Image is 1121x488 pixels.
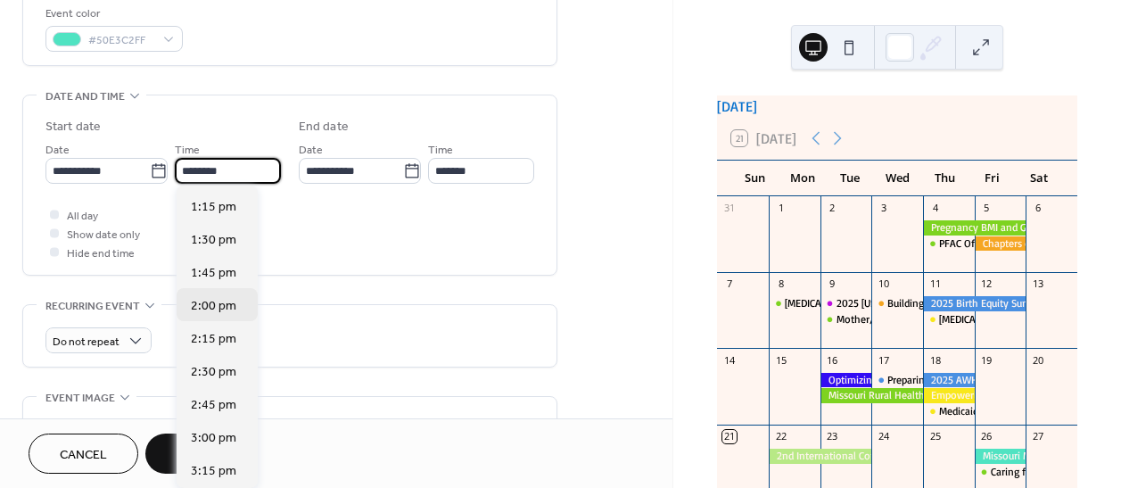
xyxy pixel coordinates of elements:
[774,430,787,443] div: 22
[980,430,993,443] div: 26
[877,202,890,215] div: 3
[1031,202,1044,215] div: 6
[826,430,839,443] div: 23
[975,449,1026,464] div: Missouri Maternal Health Action Network 3rd Annual Summit
[928,202,942,215] div: 4
[923,296,1026,311] div: 2025 Birth Equity Summit
[731,161,779,196] div: Sun
[774,353,787,367] div: 15
[826,202,839,215] div: 2
[820,312,872,327] div: Mother/Baby Dyad (SUD Cohort 2) and PMHC Monthly Project Call
[191,363,236,382] span: 2:30 pm
[175,141,200,160] span: Time
[191,231,236,250] span: 1:30 pm
[45,4,179,23] div: Event color
[45,118,101,136] div: Start date
[975,465,1026,480] div: Caring for Patients Experiencing Stillbirth
[887,373,1060,388] div: Preparing for Respiratory Virus Season
[820,388,923,403] div: Missouri Rural Health Conference
[975,236,1026,252] div: Chapters of Care: A Home Visiting Journey Summit by Generate Health
[191,198,236,217] span: 1:15 pm
[191,297,236,316] span: 2:00 pm
[779,161,826,196] div: Mon
[191,429,236,448] span: 3:00 pm
[820,373,872,388] div: Optimizing Benefits for Maternal and Infant Health
[299,141,323,160] span: Date
[67,207,98,226] span: All day
[980,202,993,215] div: 5
[871,296,923,311] div: Building Healthy Communities ECHO: Mobile Integrated Healthcare
[769,296,820,311] div: Hypertension ECHO
[877,277,890,291] div: 10
[1031,430,1044,443] div: 27
[1016,161,1063,196] div: Sat
[928,277,942,291] div: 11
[969,161,1016,196] div: Fri
[145,434,237,474] button: Save
[877,353,890,367] div: 17
[53,332,120,352] span: Do not repeat
[717,95,1077,117] div: [DATE]
[88,31,154,50] span: #50E3C2FF
[67,226,140,244] span: Show date only
[877,430,890,443] div: 24
[774,277,787,291] div: 8
[923,312,975,327] div: NICU Family-Centered Care Taskforce Webinar (Mental Health Assessments and Long-Term Outcomes)
[923,220,1026,236] div: Pregnancy BMI and Gestational Weight Gain: New Evidence, Emerging Innovations, and Policy Implica...
[826,353,839,367] div: 16
[191,462,236,481] span: 3:15 pm
[191,396,236,415] span: 2:45 pm
[923,404,975,419] div: Medicaid and Incarceration: A Statewide Convening
[774,202,787,215] div: 1
[722,353,736,367] div: 14
[928,353,942,367] div: 18
[871,373,923,388] div: Preparing for Respiratory Virus Season
[29,434,138,474] button: Cancel
[45,141,70,160] span: Date
[1031,353,1044,367] div: 20
[980,353,993,367] div: 19
[923,373,975,388] div: 2025 AWHONN Missouri Section Conference
[299,118,349,136] div: End date
[67,244,135,263] span: Hide end time
[923,388,975,403] div: Empowering Nurses, Enhancing Care: Missouri AWHONN Fall Conference
[826,161,873,196] div: Tue
[191,264,236,283] span: 1:45 pm
[1031,277,1044,291] div: 13
[826,277,839,291] div: 9
[923,236,975,252] div: PFAC Office Hours: Engaging Leadership in Patient Family Advisory Councils
[45,297,140,316] span: Recurring event
[722,202,736,215] div: 31
[428,141,453,160] span: Time
[928,430,942,443] div: 25
[45,389,115,408] span: Event image
[874,161,921,196] div: Wed
[45,87,125,106] span: Date and time
[722,277,736,291] div: 7
[191,330,236,349] span: 2:15 pm
[785,296,888,311] div: [MEDICAL_DATA] ECHO
[837,296,1068,311] div: 2025 [US_STATE] PAMR Review of [MEDICAL_DATA]
[980,277,993,291] div: 12
[921,161,969,196] div: Thu
[769,449,871,464] div: 2nd International Conference on Gynecology and Women's Health
[722,430,736,443] div: 21
[820,296,872,311] div: 2025 Missouri PAMR Review of Maternal Mortality
[60,446,107,465] span: Cancel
